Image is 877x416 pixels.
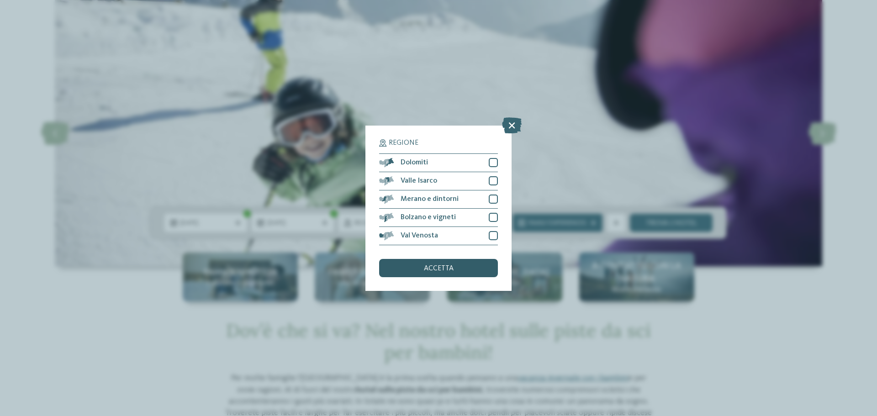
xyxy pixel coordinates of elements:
[401,232,438,239] span: Val Venosta
[401,159,428,166] span: Dolomiti
[389,139,418,147] span: Regione
[424,265,454,272] span: accetta
[401,195,459,203] span: Merano e dintorni
[401,177,437,184] span: Valle Isarco
[401,214,456,221] span: Bolzano e vigneti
